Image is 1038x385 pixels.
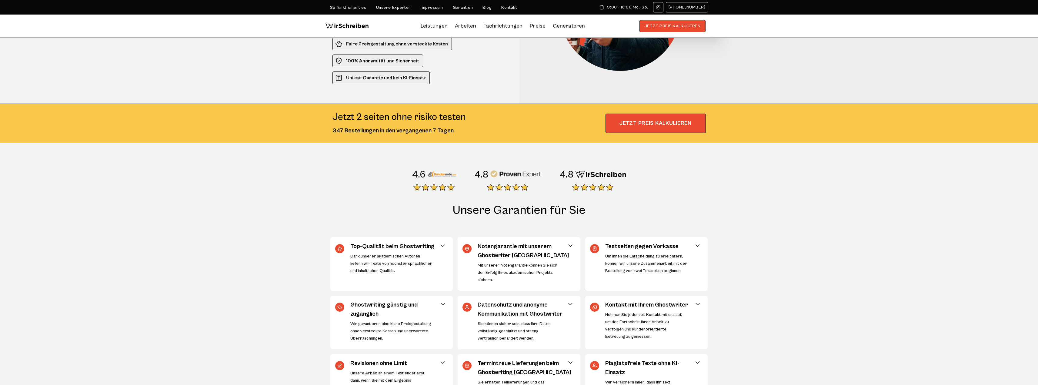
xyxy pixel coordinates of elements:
img: Schedule [599,5,605,10]
h3: Kontakt mit Ihrem Ghostwriter [605,300,699,310]
h3: Testseiten gegen Vorkasse [605,242,699,251]
img: Kundennote [427,168,456,180]
div: 4.8 [474,169,489,181]
h3: Ghostwriting günstig und zugänglich [350,300,444,319]
img: stars [572,184,613,191]
div: Dank unserer akademischen Autoren liefern wir Texte von höchster sprachlicher und inhaltlicher Qu... [350,253,432,274]
img: Plagiatsfreie Texte ohne KI-Einsatz [590,361,599,370]
li: Unikat-Garantie und kein KI-Einsatz [332,71,430,84]
a: Fachrichtungen [483,21,522,31]
h3: Datenschutz und anonyme Kommunikation mit Ghostwriter [478,300,572,319]
li: 100% Anonymität und Sicherheit [332,55,423,67]
img: stars [487,184,528,191]
img: Kontakt mit Ihrem Ghostwriter [590,303,599,312]
button: JETZT PREIS KALKULIEREN [639,20,706,32]
img: stars [413,184,455,191]
div: Wir garantieren eine klare Preisgestaltung ohne versteckte Kosten und unerwartete Überraschungen. [350,320,432,342]
h2: Unsere Garantien für Sie [330,203,708,230]
span: JETZT PREIS KALKULIEREN [606,114,706,133]
img: Top-Qualität beim Ghostwriting [335,244,344,253]
img: Testseiten gegen Vorkasse [590,244,599,253]
img: Email [656,5,661,10]
li: Faire Preisgestaltung ohne versteckte Kosten [332,38,452,50]
div: Um Ihnen die Entscheidung zu erleichtern, können wir unsere Zusammenarbeit mit der Bestellung von... [605,253,687,274]
img: logo wirschreiben [325,20,369,32]
img: Ghostwriting günstig und zugänglich [335,303,344,312]
h3: Plagiatsfreie Texte ohne KI-Einsatz [605,359,699,377]
div: 4.6 [412,169,426,181]
div: Nehmen Sie jederzeit Kontakt mit uns auf, um den Fortschritt Ihrer Arbeit zu verfolgen und kunden... [605,311,687,340]
h3: Termintreue Lieferungen beim Ghostwriting [GEOGRAPHIC_DATA] [478,359,572,377]
h3: Top-Qualität beim Ghostwriting [350,242,444,251]
img: Revisionen ohne Limit [335,361,344,370]
a: Arbeiten [455,21,476,31]
a: Unsere Experten [376,5,411,10]
a: Garantien [453,5,473,10]
div: 347 Bestellungen in den vergangenen 7 Tagen [332,126,466,135]
a: Preise [530,23,546,29]
div: Mit unserer Notengarantie können Sie sich den Erfolg Ihres akademischen Projekts sichern. [478,262,560,284]
a: [PHONE_NUMBER] [666,2,708,12]
div: Sie können sicher sein, dass Ihre Daten vollständig geschützt und streng vertraulich behandelt we... [478,320,560,342]
img: Datenschutz und anonyme Kommunikation mit Ghostwriter [462,303,472,312]
img: Faire Preisgestaltung ohne versteckte Kosten [335,40,342,48]
img: Termintreue Lieferungen beim Ghostwriting Schweiz [462,361,472,370]
a: Leistungen [421,21,448,31]
span: [PHONE_NUMBER] [669,5,706,10]
a: Kontakt [501,5,517,10]
span: 9:00 - 18:00 Mo.-So. [607,5,648,10]
div: Jetzt 2 seiten ohne risiko testen [332,111,466,123]
h3: Revisionen ohne Limit [350,359,444,368]
img: Notengarantie mit unserem Ghostwriter Schweiz [462,244,472,253]
a: Generatoren [553,21,585,31]
img: Unikat-Garantie und kein KI-Einsatz [335,74,342,81]
a: Impressum [421,5,443,10]
h3: Notengarantie mit unserem Ghostwriter [GEOGRAPHIC_DATA] [478,242,572,260]
a: So funktioniert es [330,5,366,10]
a: Blog [482,5,492,10]
div: 4.8 [559,169,574,181]
img: 100% Anonymität und Sicherheit [335,57,342,65]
